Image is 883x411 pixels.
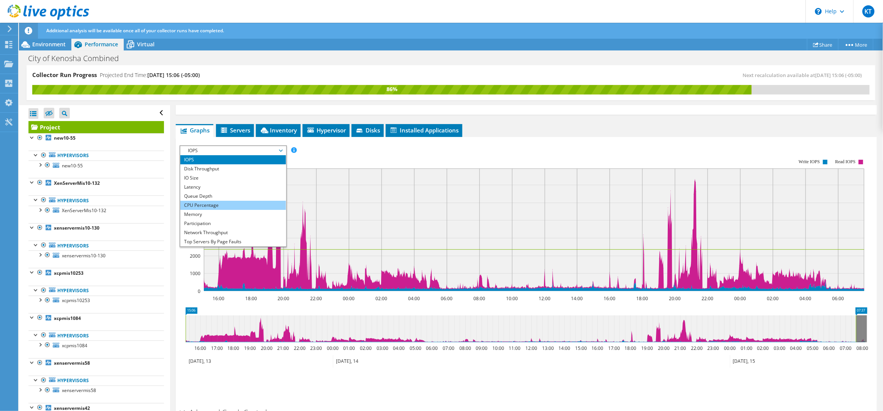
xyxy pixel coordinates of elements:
[54,180,100,186] b: XenServerMis10-132
[62,207,106,214] span: XenServerMis10-132
[443,345,455,351] text: 07:00
[790,345,802,351] text: 04:00
[147,71,200,79] span: [DATE] 15:06 (-05:00)
[799,159,820,164] text: Write IOPS
[28,268,164,278] a: xcpmis10253
[220,126,250,134] span: Servers
[441,295,453,302] text: 06:00
[62,162,83,169] span: new10-55
[198,288,200,294] text: 0
[180,192,285,201] li: Queue Depth
[306,126,346,134] span: Hypervisor
[426,345,438,351] text: 06:00
[46,27,224,34] span: Additional analysis will be available once all of your collector runs have completed.
[493,345,505,351] text: 10:00
[823,345,835,351] text: 06:00
[327,345,339,351] text: 00:00
[28,195,164,205] a: Hypervisors
[28,133,164,143] a: new10-55
[559,345,571,351] text: 14:00
[343,295,355,302] text: 00:00
[571,295,583,302] text: 14:00
[28,206,164,216] a: XenServerMis10-132
[184,146,282,155] span: IOPS
[180,173,285,183] li: IO Size
[767,295,779,302] text: 02:00
[261,345,273,351] text: 20:00
[800,295,812,302] text: 04:00
[376,295,388,302] text: 02:00
[576,345,587,351] text: 15:00
[213,295,225,302] text: 16:00
[85,41,118,48] span: Performance
[807,39,839,50] a: Share
[62,342,87,349] span: xcpmis1084
[840,345,852,351] text: 07:00
[838,39,874,50] a: More
[28,376,164,386] a: Hypervisors
[28,313,164,323] a: xcpmis1084
[54,360,90,366] b: xenservermis58
[180,228,285,237] li: Network Throughput
[28,151,164,161] a: Hypervisors
[246,295,257,302] text: 18:00
[180,155,285,164] li: IOPS
[180,164,285,173] li: Disk Throughput
[757,345,769,351] text: 02:00
[278,295,290,302] text: 20:00
[863,5,875,17] span: KT
[476,345,488,351] text: 09:00
[28,178,164,188] a: XenServerMis10-132
[807,345,819,351] text: 05:00
[28,161,164,170] a: new10-55
[311,295,322,302] text: 22:00
[180,183,285,192] li: Latency
[190,270,200,277] text: 1000
[54,270,84,276] b: xcpmis10253
[28,386,164,395] a: xenservermis58
[609,345,620,351] text: 17:00
[28,286,164,296] a: Hypervisors
[408,295,420,302] text: 04:00
[62,387,96,394] span: xenservermis58
[180,201,285,210] li: CPU Percentage
[393,345,405,351] text: 04:00
[506,295,518,302] text: 10:00
[54,315,81,321] b: xcpmis1084
[137,41,155,48] span: Virtual
[28,358,164,368] a: xenservermis58
[32,41,66,48] span: Environment
[294,345,306,351] text: 22:00
[180,126,210,134] span: Graphs
[658,345,670,351] text: 20:00
[708,345,719,351] text: 23:00
[344,345,355,351] text: 01:00
[642,345,653,351] text: 19:00
[100,71,200,79] h4: Projected End Time:
[815,72,862,79] span: [DATE] 15:06 (-05:00)
[244,345,256,351] text: 19:00
[857,345,869,351] text: 08:00
[637,295,648,302] text: 18:00
[702,295,714,302] text: 22:00
[54,225,99,231] b: xenservermis10-130
[509,345,521,351] text: 11:00
[539,295,551,302] text: 12:00
[833,295,844,302] text: 06:00
[526,345,538,351] text: 12:00
[211,345,223,351] text: 17:00
[54,135,76,141] b: new10-55
[190,253,200,259] text: 2000
[180,237,285,246] li: Top Servers By Page Faults
[311,345,322,351] text: 23:00
[28,340,164,350] a: xcpmis1084
[735,295,746,302] text: 00:00
[410,345,422,351] text: 05:00
[377,345,389,351] text: 03:00
[260,126,297,134] span: Inventory
[62,297,90,304] span: xcpmis10253
[32,85,752,93] div: 86%
[180,210,285,219] li: Memory
[28,223,164,233] a: xenservermis10-130
[180,219,285,228] li: Participation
